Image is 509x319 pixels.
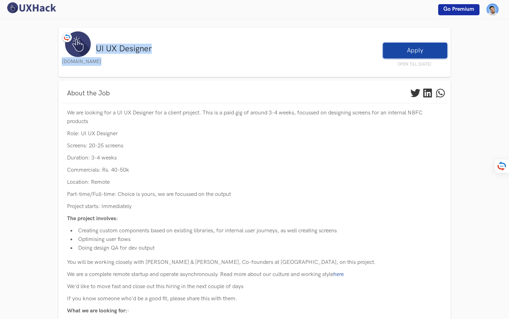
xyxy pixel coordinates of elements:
[5,2,57,14] img: UXHack logo
[67,308,127,314] span: What we are looking for:
[67,282,442,291] p: We'd like to move fast and close out this hiring in the next couple of days
[67,129,442,138] p: Role: UI UX Designer
[67,270,442,279] p: We are a complete remote startup and operate asynchronously. Read more about our culture and work...
[383,61,445,68] span: OPEN TILL [DATE]
[438,4,479,15] a: Go Premium
[67,141,442,150] p: Screens: 20-25 screens
[383,43,447,58] a: Apply
[62,59,101,64] a: [DOMAIN_NAME]
[62,87,115,100] a: About the Job
[67,307,442,315] p: -
[67,258,442,267] p: You will be working closely with [PERSON_NAME] & [PERSON_NAME], Co-founders at [GEOGRAPHIC_DATA],...
[67,109,442,126] p: We are looking for a UI UX Designer for a client project. This is a paid gig of around 3-4 weeks,...
[67,166,442,174] p: Commercials: Rs. 40-50k
[70,235,442,244] li: Optimising user flows
[70,244,442,252] li: Doing design QA for dev output
[96,44,285,53] h3: UI UX Designer
[443,6,474,12] span: Go Premium
[486,3,499,16] img: Your profile pic
[67,294,442,303] p: If you know someone who'd be a good fit, please share this with them.
[67,178,442,187] p: Location: Remote
[65,31,91,57] img: UXHack logo
[333,271,344,278] a: here
[67,215,118,222] span: The project involves:
[67,190,442,199] p: Part-time/Full-time: Choice is yours, we are focussed on the output
[67,154,442,162] p: Duration: 3-4 weeks
[70,226,442,235] li: Creating custom components based on existing libraries, for internal user journeys, as well creat...
[67,202,442,211] p: Project starts: Immediately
